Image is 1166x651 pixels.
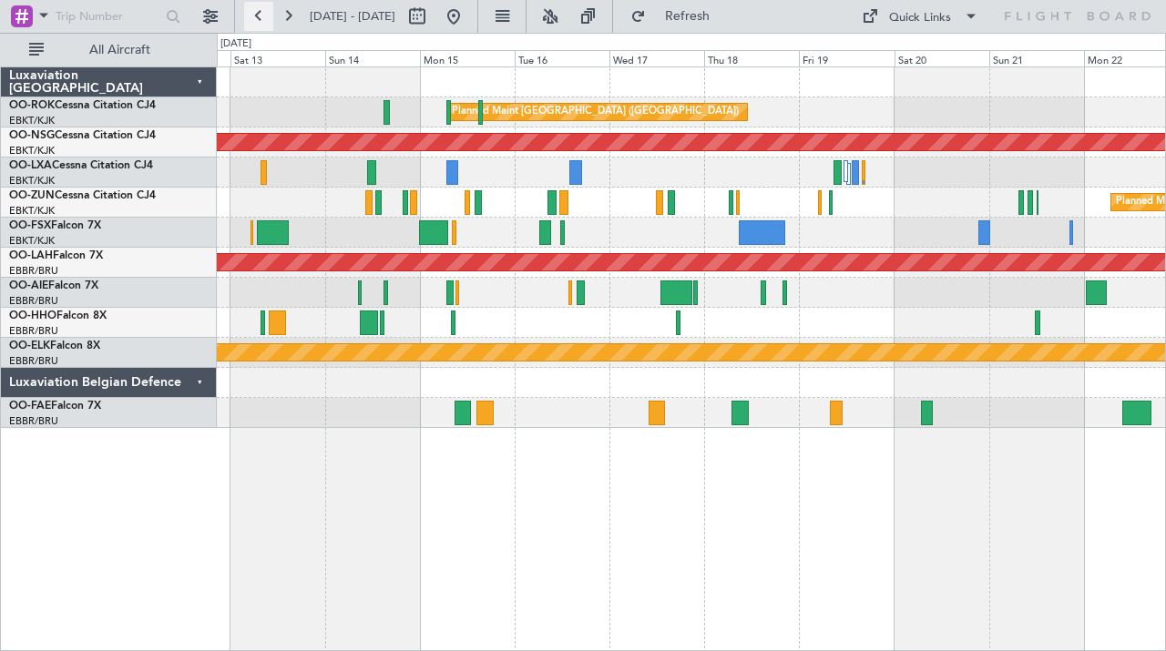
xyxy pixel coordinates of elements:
[452,98,739,126] div: Planned Maint [GEOGRAPHIC_DATA] ([GEOGRAPHIC_DATA])
[9,190,55,201] span: OO-ZUN
[9,160,52,171] span: OO-LXA
[9,354,58,368] a: EBBR/BRU
[989,50,1084,66] div: Sun 21
[9,294,58,308] a: EBBR/BRU
[220,36,251,52] div: [DATE]
[420,50,515,66] div: Mon 15
[704,50,799,66] div: Thu 18
[9,280,98,291] a: OO-AIEFalcon 7X
[9,130,55,141] span: OO-NSG
[9,341,50,351] span: OO-ELK
[325,50,420,66] div: Sun 14
[9,204,55,218] a: EBKT/KJK
[9,401,101,412] a: OO-FAEFalcon 7X
[799,50,894,66] div: Fri 19
[310,8,395,25] span: [DATE] - [DATE]
[9,324,58,338] a: EBBR/BRU
[9,160,153,171] a: OO-LXACessna Citation CJ4
[9,250,103,261] a: OO-LAHFalcon 7X
[889,9,951,27] div: Quick Links
[9,310,56,321] span: OO-HHO
[9,310,107,321] a: OO-HHOFalcon 8X
[9,100,156,111] a: OO-ROKCessna Citation CJ4
[9,220,101,231] a: OO-FSXFalcon 7X
[609,50,704,66] div: Wed 17
[230,50,325,66] div: Sat 13
[9,220,51,231] span: OO-FSX
[9,234,55,248] a: EBKT/KJK
[515,50,609,66] div: Tue 16
[853,2,987,31] button: Quick Links
[9,341,100,351] a: OO-ELKFalcon 8X
[20,36,198,65] button: All Aircraft
[9,190,156,201] a: OO-ZUNCessna Citation CJ4
[9,280,48,291] span: OO-AIE
[9,250,53,261] span: OO-LAH
[9,144,55,158] a: EBKT/KJK
[622,2,731,31] button: Refresh
[9,174,55,188] a: EBKT/KJK
[9,264,58,278] a: EBBR/BRU
[895,50,989,66] div: Sat 20
[9,130,156,141] a: OO-NSGCessna Citation CJ4
[9,414,58,428] a: EBBR/BRU
[649,10,726,23] span: Refresh
[9,401,51,412] span: OO-FAE
[56,3,160,30] input: Trip Number
[9,114,55,127] a: EBKT/KJK
[47,44,192,56] span: All Aircraft
[9,100,55,111] span: OO-ROK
